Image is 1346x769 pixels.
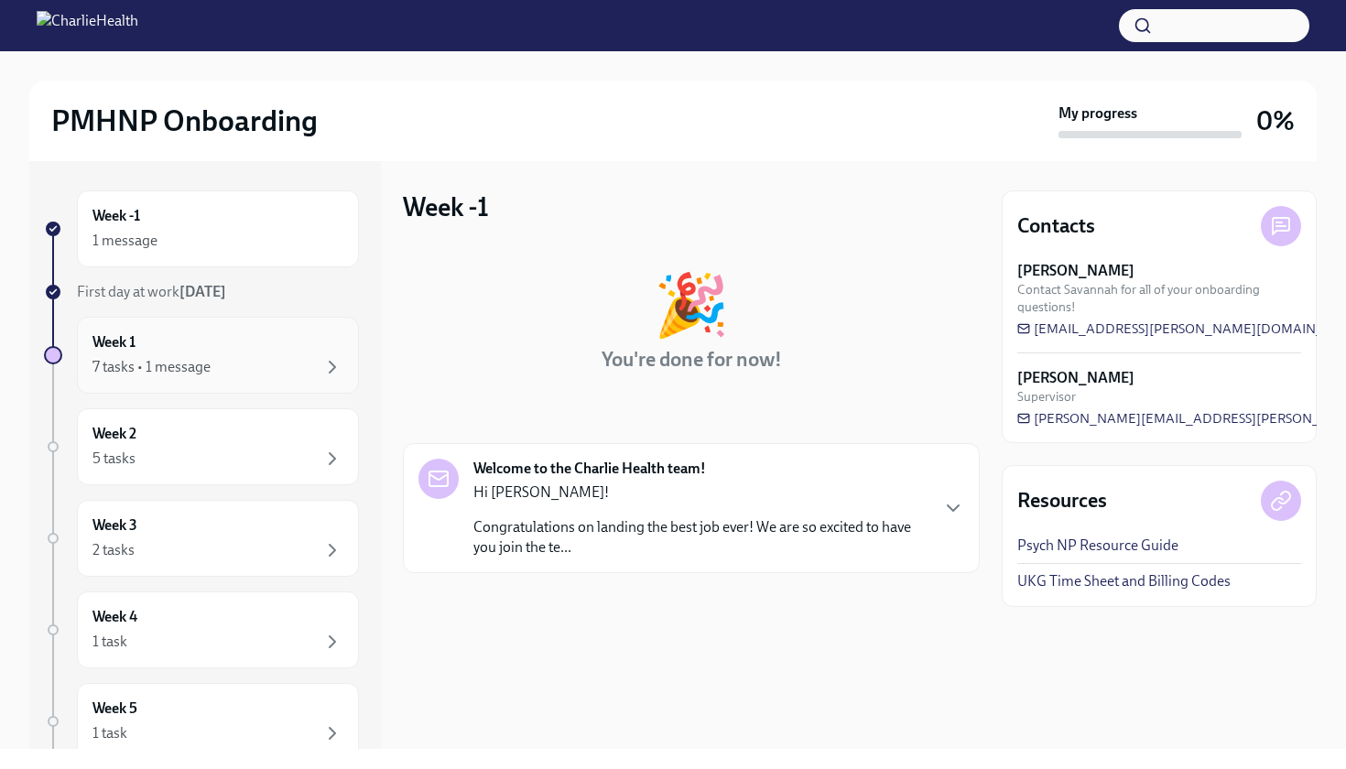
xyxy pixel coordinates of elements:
div: 2 tasks [92,540,135,560]
h4: You're done for now! [602,346,782,374]
a: Week 41 task [44,591,359,668]
div: 1 task [92,632,127,652]
div: 1 task [92,723,127,743]
h3: Week -1 [403,190,489,223]
span: Contact Savannah for all of your onboarding questions! [1017,281,1301,316]
a: UKG Time Sheet and Billing Codes [1017,571,1231,591]
h6: Week 1 [92,332,136,352]
h6: Week -1 [92,206,140,226]
span: First day at work [77,283,226,300]
a: Week -11 message [44,190,359,267]
div: 7 tasks • 1 message [92,357,211,377]
h6: Week 4 [92,607,137,627]
a: Psych NP Resource Guide [1017,536,1178,556]
div: 🎉 [654,275,729,335]
strong: [DATE] [179,283,226,300]
strong: [PERSON_NAME] [1017,368,1134,388]
h4: Contacts [1017,212,1095,240]
span: Supervisor [1017,388,1076,406]
a: First day at work[DATE] [44,282,359,302]
a: Week 32 tasks [44,500,359,577]
h6: Week 2 [92,424,136,444]
h3: 0% [1256,104,1295,137]
img: CharlieHealth [37,11,138,40]
a: Week 17 tasks • 1 message [44,317,359,394]
h2: PMHNP Onboarding [51,103,318,139]
div: 1 message [92,231,157,251]
strong: Welcome to the Charlie Health team! [473,459,706,479]
h4: Resources [1017,487,1107,514]
h6: Week 3 [92,515,137,536]
a: Week 25 tasks [44,408,359,485]
a: Week 51 task [44,683,359,760]
div: 5 tasks [92,449,136,469]
p: Hi [PERSON_NAME]! [473,482,928,503]
strong: [PERSON_NAME] [1017,261,1134,281]
p: Congratulations on landing the best job ever! We are so excited to have you join the te... [473,517,928,558]
strong: My progress [1058,103,1137,124]
h6: Week 5 [92,699,137,719]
